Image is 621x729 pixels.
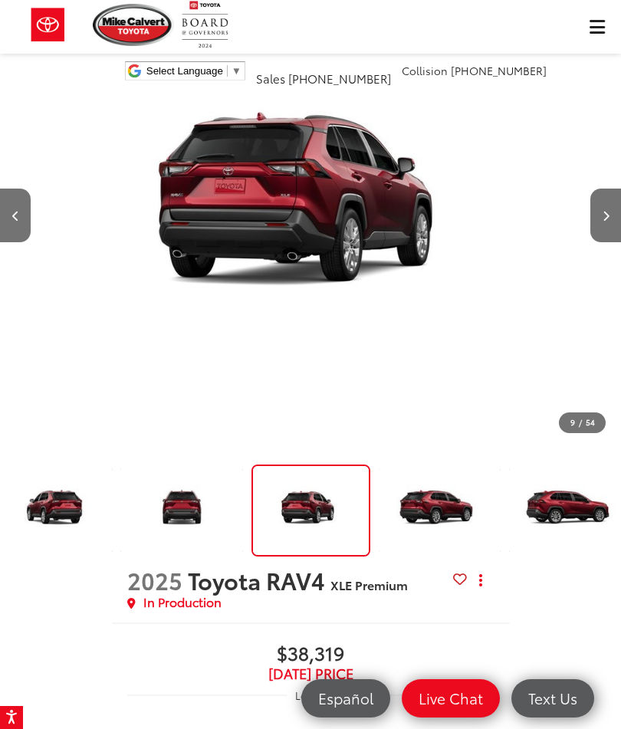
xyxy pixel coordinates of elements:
button: Next image [590,189,621,242]
span: XLE Premium [330,576,408,593]
span: Text Us [521,688,585,708]
button: Less [287,681,333,709]
a: Live Chat [402,679,500,718]
a: Text Us [511,679,594,718]
span: 54 [586,416,595,428]
span: Less [295,688,316,702]
span: [PHONE_NUMBER] [288,70,391,87]
span: Toyota RAV4 [188,563,330,596]
span: dropdown dots [479,574,482,586]
span: 9 [570,416,575,428]
span: Live Chat [411,688,491,708]
span: Collision [402,63,448,78]
a: Expand Photo 8 [251,465,371,557]
button: Actions [467,566,494,593]
a: Select Language​ [146,65,242,77]
span: ▼ [232,65,242,77]
img: 2025 Toyota RAV4 XLE Premium [120,464,245,557]
a: Español [301,679,390,718]
a: Expand Photo 7 [120,465,243,557]
span: Sales [256,70,285,87]
img: 2025 Toyota RAV4 XLE Premium [377,464,502,557]
span: In Production [143,593,222,611]
img: Mike Calvert Toyota [93,4,174,46]
span: 2025 [127,563,182,596]
span: Select Language [146,65,223,77]
span: / [577,417,583,428]
img: 2025 Toyota RAV4 XLE Premium [251,466,370,555]
span: $38,319 [127,643,495,666]
span: Español [310,688,381,708]
span: [PHONE_NUMBER] [451,63,547,78]
span: [DATE] PRICE [127,666,495,681]
span: ​ [227,65,228,77]
a: Expand Photo 9 [379,465,501,557]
